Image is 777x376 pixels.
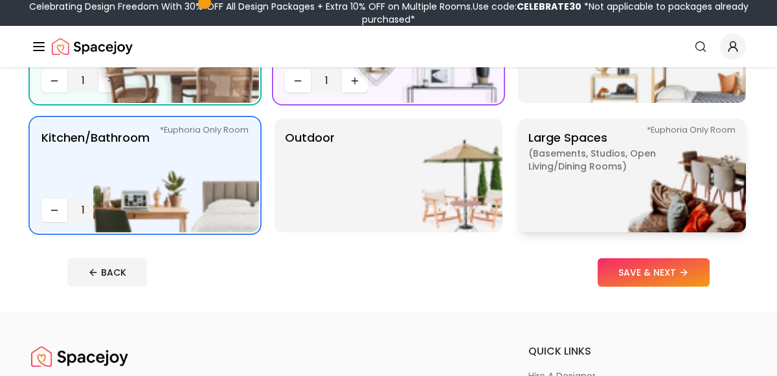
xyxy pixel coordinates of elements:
h6: quick links [528,344,746,359]
img: Kitchen/Bathroom *Euphoria Only [93,118,259,232]
p: Outdoor [285,129,335,222]
button: SAVE & NEXT [598,258,710,287]
a: Spacejoy [31,344,128,370]
nav: Global [31,26,746,67]
img: Large Spaces *Euphoria Only [580,118,746,232]
button: Decrease quantity [41,199,67,222]
span: ( Basements, Studios, Open living/dining rooms ) [528,147,690,173]
a: Spacejoy [52,34,133,60]
img: Outdoor [337,118,502,232]
p: Large Spaces [528,129,690,222]
span: 1 [73,73,93,89]
button: Decrease quantity [41,69,67,93]
p: Kitchen/Bathroom [41,129,150,194]
button: Decrease quantity [285,69,311,93]
img: Spacejoy Logo [52,34,133,60]
img: Spacejoy Logo [31,344,128,370]
span: 1 [73,203,93,218]
span: 1 [316,73,337,89]
button: BACK [67,258,147,287]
